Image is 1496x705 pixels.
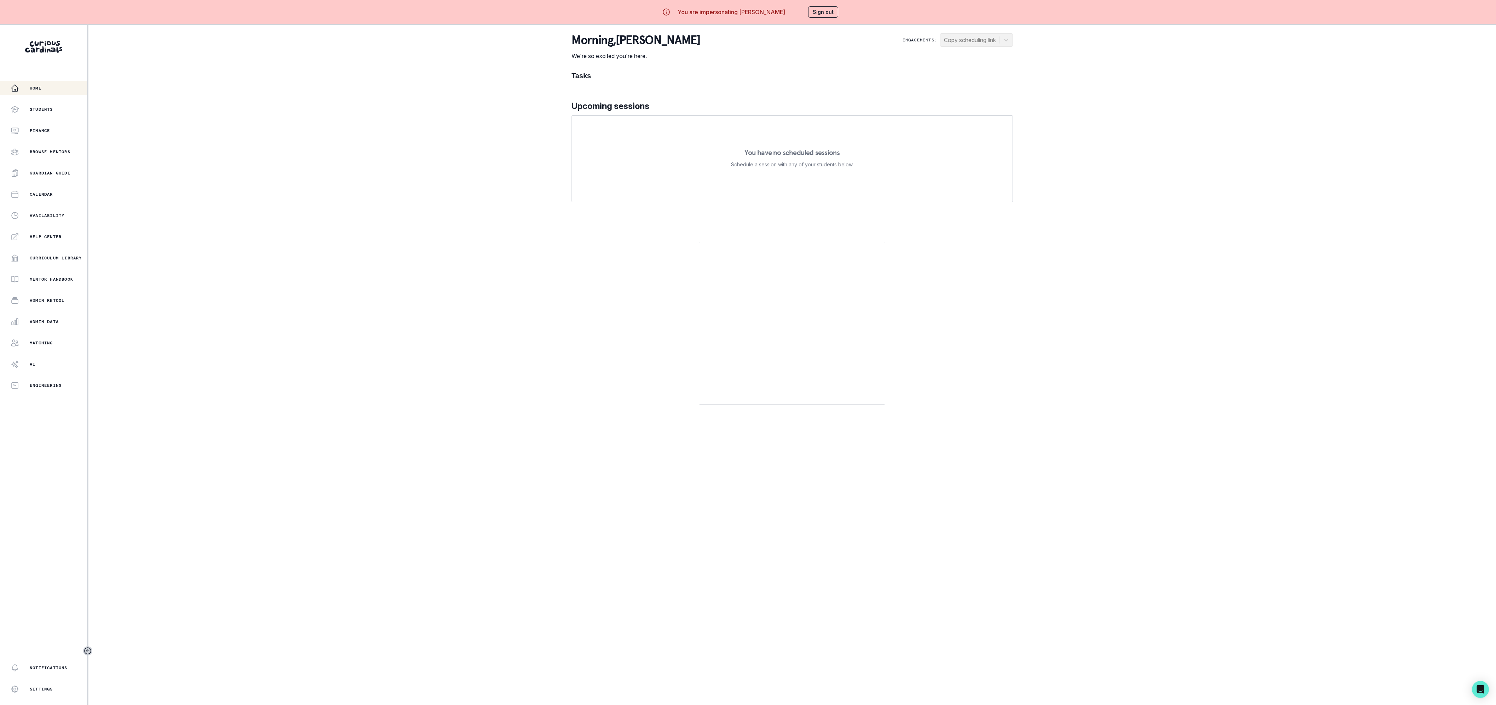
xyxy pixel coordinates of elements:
p: Matching [30,340,53,346]
div: Open Intercom Messenger [1472,681,1489,698]
p: Calendar [30,191,53,197]
p: Help Center [30,234,62,240]
p: morning , [PERSON_NAME] [572,33,700,47]
p: You are impersonating [PERSON_NAME] [678,8,785,16]
p: Availability [30,213,64,218]
p: AI [30,361,35,367]
p: Notifications [30,665,68,671]
p: Upcoming sessions [572,100,1013,113]
p: Schedule a session with any of your students below. [731,160,853,169]
p: Engineering [30,383,62,388]
p: Curriculum Library [30,255,82,261]
p: Engagements: [903,37,937,43]
p: Mentor Handbook [30,276,73,282]
p: Admin Retool [30,298,64,303]
p: Admin Data [30,319,59,325]
h1: Tasks [572,71,1013,80]
p: You have no scheduled sessions [744,149,840,156]
p: Settings [30,686,53,692]
p: Students [30,107,53,112]
p: Browse Mentors [30,149,70,155]
button: Sign out [808,6,838,18]
p: Home [30,85,41,91]
p: We're so excited you're here. [572,52,700,60]
img: Curious Cardinals Logo [25,41,62,53]
p: Guardian Guide [30,170,70,176]
button: Toggle sidebar [83,646,92,655]
p: Finance [30,128,50,133]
